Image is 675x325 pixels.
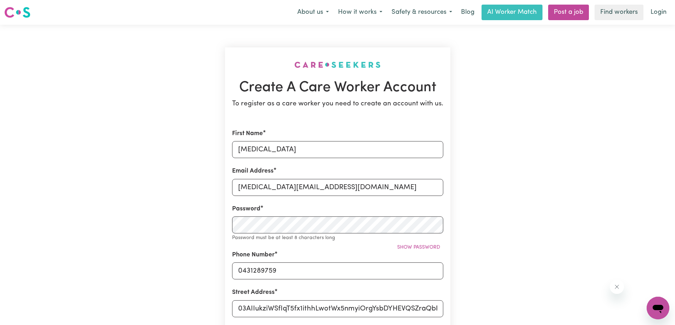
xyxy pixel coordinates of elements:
[387,5,457,20] button: Safety & resources
[610,280,624,294] iframe: Close message
[4,5,43,11] span: Need any help?
[457,5,479,20] a: Blog
[293,5,333,20] button: About us
[646,5,671,20] a: Login
[232,204,260,214] label: Password
[232,288,275,297] label: Street Address
[232,99,443,109] p: To register as a care worker you need to create an account with us.
[394,242,443,253] button: Show password
[4,4,30,21] a: Careseekers logo
[232,300,443,317] input: e.g. 221B Victoria St
[232,79,443,96] h1: Create A Care Worker Account
[482,5,542,20] a: AI Worker Match
[232,262,443,279] input: e.g. 0412 345 678
[647,297,669,319] iframe: Button to launch messaging window
[232,235,335,240] small: Password must be at least 8 characters long
[232,179,443,196] input: e.g. daniela.d88@gmail.com
[232,129,263,138] label: First Name
[232,141,443,158] input: e.g. Daniela
[595,5,643,20] a: Find workers
[397,245,440,250] span: Show password
[333,5,387,20] button: How it works
[548,5,589,20] a: Post a job
[232,250,275,260] label: Phone Number
[232,167,274,176] label: Email Address
[4,6,30,19] img: Careseekers logo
